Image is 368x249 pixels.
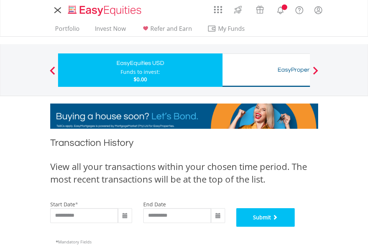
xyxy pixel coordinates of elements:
img: thrive-v2.svg [232,4,244,16]
img: EasyEquities_Logo.png [67,4,144,17]
label: end date [143,201,166,208]
button: Submit [236,208,295,227]
a: My Profile [309,2,328,18]
span: $0.00 [134,76,147,83]
a: Portfolio [52,25,83,36]
span: Mandatory Fields [56,239,92,245]
img: vouchers-v2.svg [254,4,266,16]
a: Invest Now [92,25,129,36]
a: FAQ's and Support [290,2,309,17]
div: Funds to invest: [121,68,160,76]
span: My Funds [207,24,256,33]
img: grid-menu-icon.svg [214,6,222,14]
h1: Transaction History [50,136,318,153]
a: Home page [65,2,144,17]
a: AppsGrid [209,2,227,14]
button: Previous [45,70,60,78]
span: Refer and Earn [150,24,192,33]
a: Refer and Earn [138,25,195,36]
div: EasyEquities USD [63,58,218,68]
a: Notifications [271,2,290,17]
label: start date [50,201,75,208]
a: Vouchers [249,2,271,16]
img: EasyMortage Promotion Banner [50,104,318,129]
button: Next [308,70,323,78]
div: View all your transactions within your chosen time period. The most recent transactions will be a... [50,160,318,186]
